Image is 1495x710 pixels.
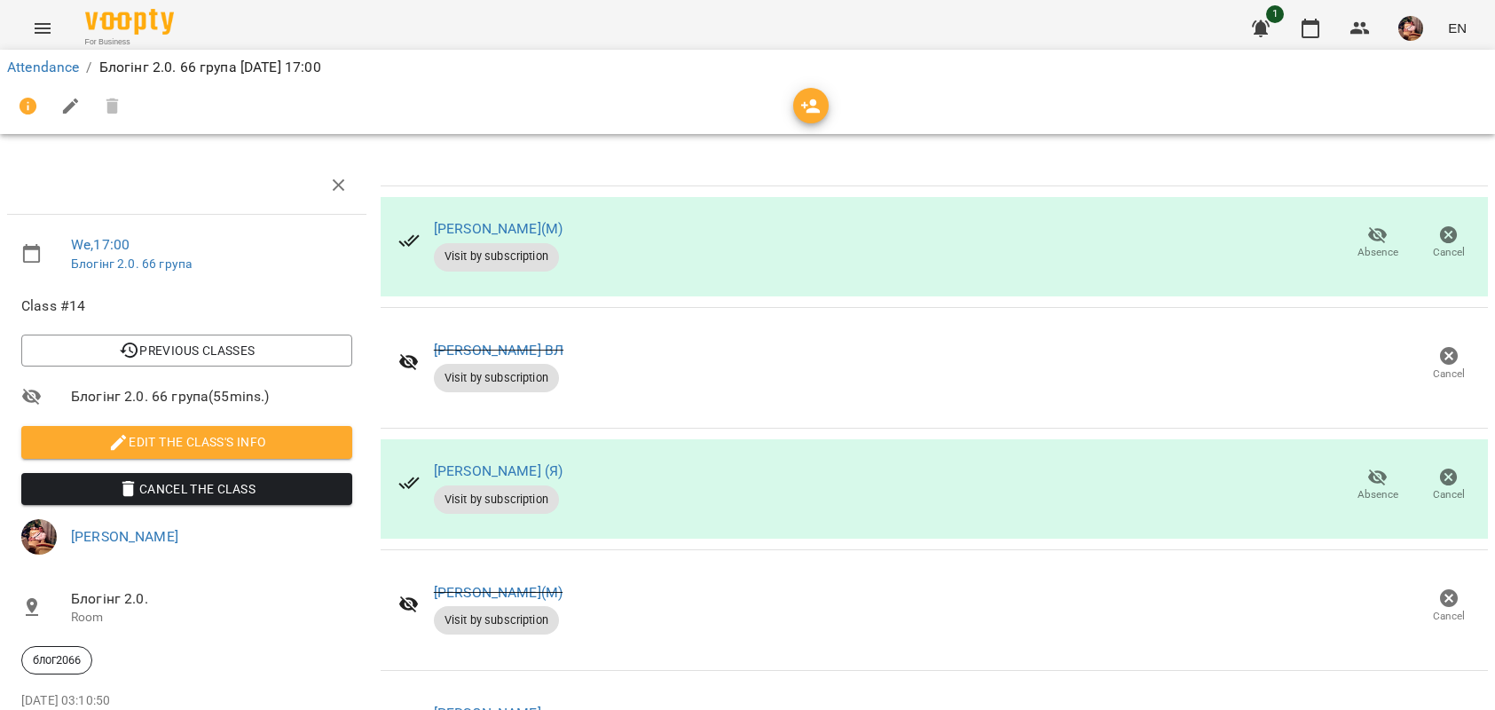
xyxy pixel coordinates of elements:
[35,478,338,500] span: Cancel the class
[434,492,559,508] span: Visit by subscription
[35,340,338,361] span: Previous Classes
[1433,367,1465,382] span: Cancel
[434,342,563,359] a: [PERSON_NAME] ВЛ
[1398,16,1423,41] img: 2a048b25d2e557de8b1a299ceab23d88.jpg
[1441,12,1474,44] button: EN
[1342,218,1413,268] button: Absence
[434,462,563,479] a: [PERSON_NAME] (Я)
[21,7,64,50] button: Menu
[99,57,321,78] p: Блогінг 2.0. 66 група [DATE] 17:00
[21,296,352,317] span: Class #14
[71,386,352,407] span: Блогінг 2.0. 66 група ( 55 mins. )
[71,236,130,253] a: We , 17:00
[1433,609,1465,624] span: Cancel
[86,57,91,78] li: /
[7,59,79,75] a: Attendance
[21,335,352,367] button: Previous Classes
[71,528,178,545] a: [PERSON_NAME]
[1448,19,1467,37] span: EN
[21,473,352,505] button: Cancel the class
[1357,487,1398,502] span: Absence
[1413,218,1484,268] button: Cancel
[21,646,92,674] div: блог2066
[1266,5,1284,23] span: 1
[21,519,57,555] img: 2a048b25d2e557de8b1a299ceab23d88.jpg
[85,9,174,35] img: Voopty Logo
[434,370,559,386] span: Visit by subscription
[21,692,352,710] p: [DATE] 03:10:50
[434,584,563,601] a: [PERSON_NAME](М)
[1357,245,1398,260] span: Absence
[1413,582,1484,632] button: Cancel
[434,248,559,264] span: Visit by subscription
[1433,245,1465,260] span: Cancel
[434,220,563,237] a: [PERSON_NAME](М)
[71,256,192,271] a: Блогінг 2.0. 66 група
[22,652,91,668] span: блог2066
[71,588,352,610] span: Блогінг 2.0.
[1413,461,1484,510] button: Cancel
[35,431,338,453] span: Edit the class's Info
[1342,461,1413,510] button: Absence
[85,36,174,48] span: For Business
[1433,487,1465,502] span: Cancel
[71,609,352,627] p: Room
[434,612,559,628] span: Visit by subscription
[21,426,352,458] button: Edit the class's Info
[1413,339,1484,389] button: Cancel
[7,57,1488,78] nav: breadcrumb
